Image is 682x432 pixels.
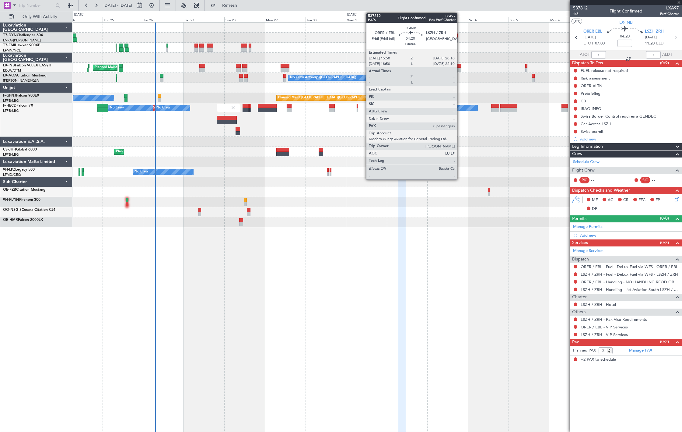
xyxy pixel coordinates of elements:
span: T7-EMI [3,44,15,47]
a: T7-EMIHawker 900XP [3,44,40,47]
span: Pref Charter [660,11,679,16]
div: Sat 4 [468,17,509,22]
div: CB [581,98,586,104]
div: PIC [579,177,589,183]
span: DP [592,206,597,212]
span: [DATE] [645,34,657,41]
span: T7-DYN [3,34,17,37]
div: Thu 25 [103,17,143,22]
span: FFC [638,197,645,203]
span: ALDT [662,52,672,58]
div: Sun 28 [224,17,265,22]
span: LX-INB [619,19,633,26]
a: OO-NSG SCessna Citation CJ4 [3,208,55,212]
span: FP [656,197,660,203]
a: F-GPNJFalcon 900EX [3,94,39,97]
a: 9H-FLYINPhenom 300 [3,198,40,202]
span: (0/8) [660,239,669,246]
span: 9H-LPZ [3,168,15,172]
a: LSZH / ZRH - Fuel - DeLux Fuel via WFS - LSZH / ZRH [581,272,678,277]
button: UTC [572,19,582,24]
a: Schedule Crew [573,159,600,165]
span: ELDT [656,41,666,47]
a: LFPB/LBG [3,108,19,113]
a: EVRA/[PERSON_NAME] [3,38,41,43]
div: Add new [580,136,679,142]
a: ORER / EBL - Fuel - DeLux Fuel via WFS - ORER / EBL [581,264,678,269]
span: 04:20 [620,34,630,40]
span: Permits [572,215,586,222]
span: Services [572,239,588,246]
a: ORER / EBL - VIP Services [581,324,628,330]
div: Flight Confirmed [610,8,642,15]
span: 11:20 [645,41,655,47]
a: Manage PAX [629,348,652,354]
span: 1/6 [573,11,588,16]
div: Sun 5 [509,17,549,22]
span: Others [572,309,586,316]
span: Refresh [217,3,243,8]
div: Add new [580,233,679,238]
span: [DATE] - [DATE] [103,3,132,8]
span: AC [608,197,613,203]
span: 07:00 [595,41,605,47]
span: ORER EBL [583,29,602,35]
div: Prebriefing [581,91,600,96]
span: OE-HMR [3,218,18,222]
div: No Crew [156,103,170,112]
div: No Crew Antwerp ([GEOGRAPHIC_DATA]) [290,73,356,82]
a: F-HECDFalcon 7X [3,104,33,108]
img: gray-close.svg [230,105,236,110]
div: No Crew [135,167,149,176]
a: LFMN/NCE [3,48,21,53]
div: ORER ALTN [581,83,602,88]
span: Pax [572,339,579,346]
div: No Crew [110,103,124,112]
div: - - [591,177,605,183]
a: LX-INBFalcon 900EX EASy II [3,64,51,67]
span: Dispatch [572,256,589,263]
a: OE-FZBCitation Mustang [3,188,46,192]
span: LSZH ZRH [645,29,664,35]
a: LFMD/CEQ [3,172,21,177]
a: T7-DYNChallenger 604 [3,34,43,37]
span: Dispatch Checks and Weather [572,187,630,194]
span: Charter [572,294,587,301]
span: Flight Crew [572,167,595,174]
a: CS-JHHGlobal 6000 [3,148,37,151]
span: F-GPNJ [3,94,16,97]
a: LFPB/LBG [3,98,19,103]
span: ATOT [580,52,590,58]
div: Risk assessment [581,76,610,81]
span: Only With Activity [16,15,64,19]
div: Fri 26 [143,17,184,22]
a: LSZH / ZRH - VIP Services [581,332,628,337]
div: IRAQ INFO [581,106,601,111]
div: Thu 2 [387,17,427,22]
span: (0/0) [660,215,669,221]
span: ETOT [583,41,593,47]
div: Mon 29 [265,17,305,22]
a: LX-AOACitation Mustang [3,74,47,77]
span: [DATE] [583,34,596,41]
span: 537812 [573,5,588,11]
a: EDLW/DTM [3,68,21,73]
a: LSZH / ZRH - Pax Visa Requirements [581,317,647,322]
span: F-HECD [3,104,16,108]
a: Manage Services [573,248,603,254]
a: LSZH / ZRH - Handling - Jet Aviation South LSZH / ZRH [581,287,679,292]
div: Tue 30 [306,17,346,22]
span: OO-NSG S [3,208,22,212]
span: (0/2) [660,338,669,345]
span: (0/9) [660,60,669,66]
div: Car Access LSZH [581,121,611,126]
div: No Crew [419,103,433,112]
div: Sat 27 [184,17,224,22]
a: ORER / EBL - Handling - NO HANDLING REQD ORER/EBL [581,279,679,285]
div: - - [652,177,666,183]
div: Wed 1 [346,17,386,22]
a: OE-HMRFalcon 2000LX [3,218,43,222]
button: Refresh [208,1,244,10]
div: [DATE] [74,12,84,17]
div: SIC [640,177,650,183]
